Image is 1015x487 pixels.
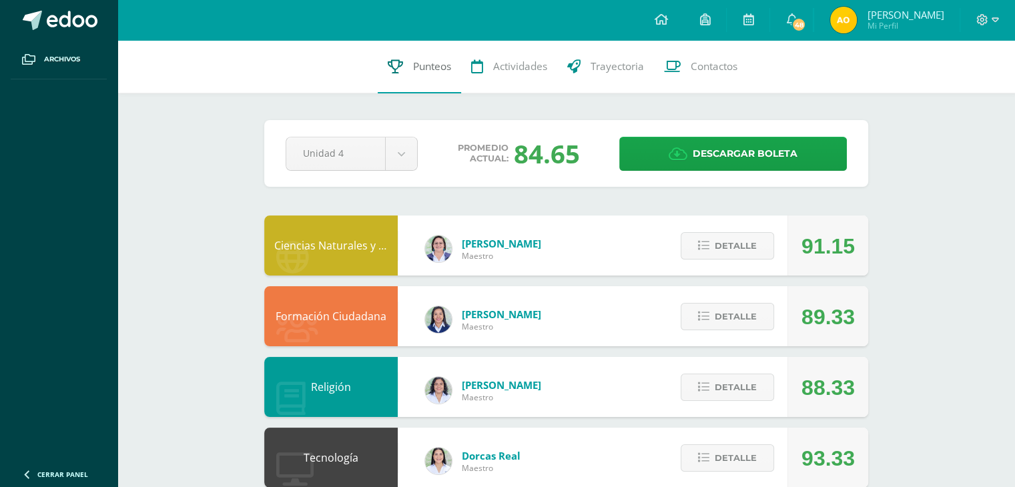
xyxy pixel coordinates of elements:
span: Punteos [413,59,451,73]
button: Detalle [681,303,774,330]
span: Trayectoria [591,59,644,73]
button: Detalle [681,374,774,401]
div: 84.65 [514,136,580,171]
span: Detalle [715,233,757,258]
span: Maestro [462,250,541,262]
img: 118932b65603b730edd868c933d683ea.png [830,7,857,33]
img: 7f3683f90626f244ba2c27139dbb4749.png [425,235,452,262]
span: Descargar boleta [693,137,797,170]
span: Promedio actual: [458,143,509,164]
img: 0720b70caab395a5f554da48e8831271.png [425,306,452,333]
a: Trayectoria [557,40,654,93]
span: Maestro [462,321,541,332]
img: 5833435b0e0c398ee4b261d46f102b9b.png [425,377,452,404]
span: Detalle [715,446,757,470]
span: Contactos [691,59,737,73]
a: Punteos [378,40,461,93]
span: Archivos [44,54,80,65]
span: [PERSON_NAME] [462,308,541,321]
span: [PERSON_NAME] [867,8,944,21]
span: Detalle [715,304,757,329]
div: Ciencias Naturales y Tecnología [264,215,398,276]
span: Mi Perfil [867,20,944,31]
span: Maestro [462,392,541,403]
span: 48 [791,17,806,32]
span: Maestro [462,462,521,474]
div: 91.15 [801,216,855,276]
div: Formación Ciudadana [264,286,398,346]
div: 88.33 [801,358,855,418]
span: [PERSON_NAME] [462,237,541,250]
span: Cerrar panel [37,470,88,479]
span: Unidad 4 [303,137,368,169]
span: Dorcas Real [462,449,521,462]
button: Detalle [681,444,774,472]
div: 89.33 [801,287,855,347]
a: Contactos [654,40,747,93]
a: Unidad 4 [286,137,417,170]
button: Detalle [681,232,774,260]
a: Actividades [461,40,557,93]
a: Archivos [11,40,107,79]
span: Detalle [715,375,757,400]
span: [PERSON_NAME] [462,378,541,392]
img: be86f1430f5fbfb0078a79d329e704bb.png [425,448,452,474]
span: Actividades [493,59,547,73]
div: Religión [264,357,398,417]
a: Descargar boleta [619,137,847,171]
